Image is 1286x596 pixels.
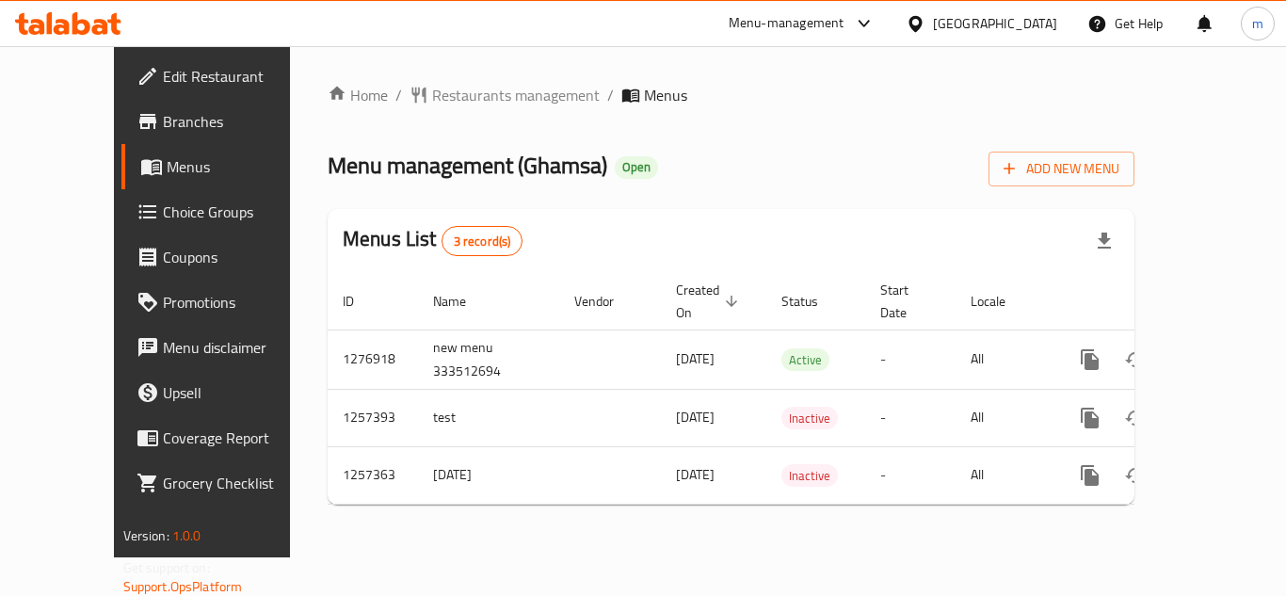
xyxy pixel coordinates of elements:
span: [DATE] [676,346,715,371]
span: Start Date [880,279,933,324]
button: more [1068,395,1113,441]
a: Coupons [121,234,329,280]
td: 1257363 [328,446,418,504]
td: 1276918 [328,330,418,389]
td: [DATE] [418,446,559,504]
a: Restaurants management [410,84,600,106]
button: more [1068,337,1113,382]
span: Active [781,349,829,371]
span: Branches [163,110,313,133]
a: Choice Groups [121,189,329,234]
div: Inactive [781,407,838,429]
li: / [607,84,614,106]
a: Home [328,84,388,106]
span: Name [433,290,490,313]
span: 1.0.0 [172,524,201,548]
button: Change Status [1113,453,1158,498]
h2: Menus List [343,225,522,256]
div: Menu-management [729,12,844,35]
nav: breadcrumb [328,84,1134,106]
td: - [865,330,956,389]
span: Add New Menu [1004,157,1119,181]
span: Menus [167,155,313,178]
a: Menu disclaimer [121,325,329,370]
span: Promotions [163,291,313,314]
div: [GEOGRAPHIC_DATA] [933,13,1057,34]
a: Menus [121,144,329,189]
a: Edit Restaurant [121,54,329,99]
div: Active [781,348,829,371]
table: enhanced table [328,273,1263,505]
td: All [956,330,1053,389]
span: Coverage Report [163,427,313,449]
span: 3 record(s) [442,233,522,250]
span: Get support on: [123,556,210,580]
span: Choice Groups [163,201,313,223]
a: Promotions [121,280,329,325]
button: Change Status [1113,337,1158,382]
span: Version: [123,524,169,548]
td: test [418,389,559,446]
td: All [956,389,1053,446]
th: Actions [1053,273,1263,330]
td: All [956,446,1053,504]
span: Upsell [163,381,313,404]
span: m [1252,13,1263,34]
span: [DATE] [676,462,715,487]
span: Created On [676,279,744,324]
span: Restaurants management [432,84,600,106]
span: Menu management ( Ghamsa ) [328,144,607,186]
div: Export file [1082,218,1127,264]
td: new menu 333512694 [418,330,559,389]
div: Inactive [781,464,838,487]
td: 1257393 [328,389,418,446]
span: Open [615,159,658,175]
td: - [865,446,956,504]
span: Locale [971,290,1030,313]
button: more [1068,453,1113,498]
span: Inactive [781,465,838,487]
span: Coupons [163,246,313,268]
a: Upsell [121,370,329,415]
span: [DATE] [676,405,715,429]
a: Grocery Checklist [121,460,329,506]
li: / [395,84,402,106]
span: ID [343,290,378,313]
span: Grocery Checklist [163,472,313,494]
div: Open [615,156,658,179]
span: Menu disclaimer [163,336,313,359]
button: Change Status [1113,395,1158,441]
span: Menus [644,84,687,106]
a: Branches [121,99,329,144]
span: Edit Restaurant [163,65,313,88]
a: Coverage Report [121,415,329,460]
td: - [865,389,956,446]
span: Inactive [781,408,838,429]
div: Total records count [442,226,523,256]
span: Status [781,290,843,313]
button: Add New Menu [989,152,1134,186]
span: Vendor [574,290,638,313]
